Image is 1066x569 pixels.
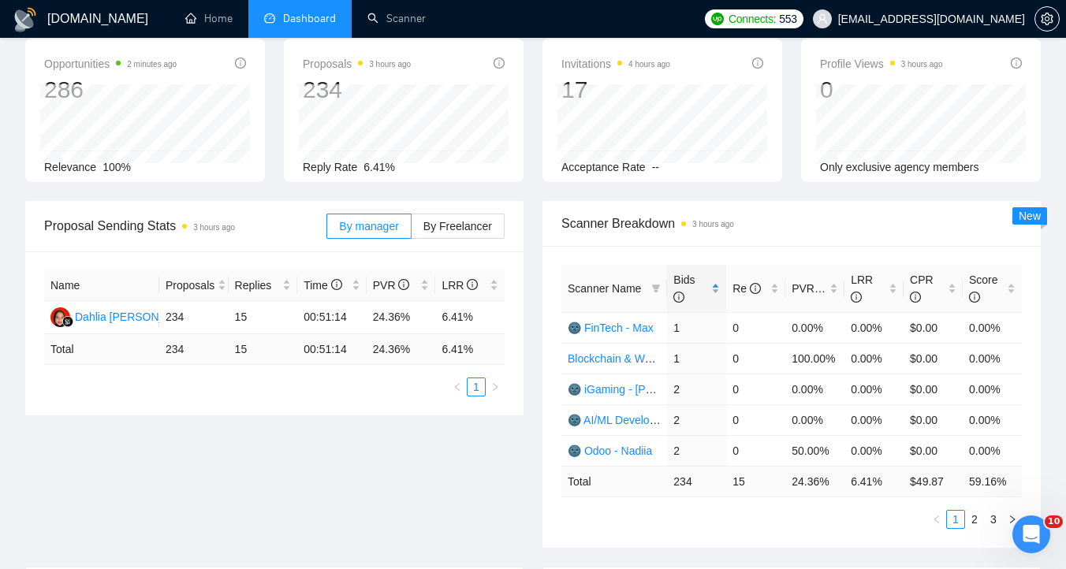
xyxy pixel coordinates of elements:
[792,282,829,295] span: PVR
[732,282,761,295] span: Re
[779,10,796,28] span: 553
[50,310,200,322] a: DWDahlia [PERSON_NAME]
[44,270,159,301] th: Name
[568,444,652,457] a: 🌚 Odoo - Nadiia
[297,301,367,334] td: 00:51:14
[44,334,159,365] td: Total
[820,161,979,173] span: Only exclusive agency members
[303,161,357,173] span: Reply Rate
[969,273,998,303] span: Score
[820,54,943,73] span: Profile Views
[692,220,734,229] time: 3 hours ago
[303,54,411,73] span: Proposals
[904,404,963,435] td: $0.00
[50,307,70,327] img: DW
[159,334,229,365] td: 234
[561,466,667,496] td: Total
[264,13,275,24] span: dashboard
[1003,510,1022,529] button: right
[844,404,904,435] td: 0.00%
[468,378,485,396] a: 1
[667,404,726,435] td: 2
[283,12,336,25] span: Dashboard
[229,301,298,334] td: 15
[785,374,844,404] td: 0.00%
[947,511,964,528] a: 1
[235,277,280,294] span: Replies
[985,511,1002,528] a: 3
[844,435,904,466] td: 0.00%
[1034,13,1060,25] a: setting
[785,466,844,496] td: 24.36 %
[667,312,726,343] td: 1
[648,277,664,300] span: filter
[193,223,235,232] time: 3 hours ago
[726,374,785,404] td: 0
[785,435,844,466] td: 50.00%
[467,377,486,396] li: 1
[667,466,726,496] td: 234
[235,58,246,69] span: info-circle
[303,75,411,105] div: 234
[785,343,844,374] td: 100.00%
[44,54,177,73] span: Opportunities
[363,161,395,173] span: 6.41%
[785,312,844,343] td: 0.00%
[817,13,828,24] span: user
[651,284,661,293] span: filter
[75,308,200,325] div: Dahlia [PERSON_NAME]
[1035,13,1059,25] span: setting
[568,352,764,365] a: Blockchain & Web3 - [PERSON_NAME]
[844,466,904,496] td: 6.41 %
[963,435,1022,466] td: 0.00%
[229,270,298,301] th: Replies
[932,515,941,524] span: left
[127,60,177,69] time: 2 minutes ago
[561,75,670,105] div: 17
[568,282,641,295] span: Scanner Name
[904,435,963,466] td: $0.00
[453,382,462,392] span: left
[568,414,710,426] a: 🌚 AI/ML Development - Max
[1012,515,1050,553] iframe: Intercom live chat
[984,510,1003,529] li: 3
[726,312,785,343] td: 0
[844,312,904,343] td: 0.00%
[339,220,398,232] span: By manager
[159,301,229,334] td: 234
[62,316,73,327] img: gigradar-bm.png
[1011,58,1022,69] span: info-circle
[667,343,726,374] td: 1
[423,220,492,232] span: By Freelancer
[102,161,131,173] span: 100%
[448,377,467,396] li: Previous Page
[851,292,862,303] span: info-circle
[673,292,684,303] span: info-circle
[729,10,776,28] span: Connects:
[166,277,214,294] span: Proposals
[963,404,1022,435] td: 0.00%
[969,292,980,303] span: info-circle
[304,279,341,292] span: Time
[851,273,873,303] span: LRR
[442,279,478,292] span: LRR
[185,12,233,25] a: homeHome
[752,58,763,69] span: info-circle
[785,404,844,435] td: 0.00%
[467,279,478,290] span: info-circle
[494,58,505,69] span: info-circle
[561,54,670,73] span: Invitations
[910,292,921,303] span: info-circle
[927,510,946,529] button: left
[904,466,963,496] td: $ 49.87
[1003,510,1022,529] li: Next Page
[486,377,505,396] li: Next Page
[750,283,761,294] span: info-circle
[44,75,177,105] div: 286
[331,279,342,290] span: info-circle
[367,334,436,365] td: 24.36 %
[490,382,500,392] span: right
[561,214,1022,233] span: Scanner Breakdown
[820,75,943,105] div: 0
[966,511,983,528] a: 2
